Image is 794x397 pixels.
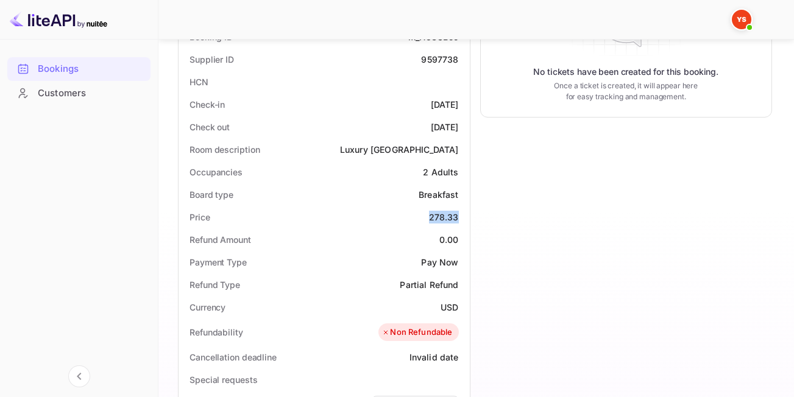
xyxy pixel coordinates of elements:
[190,121,230,133] div: Check out
[732,10,751,29] img: Yandex Support
[190,278,240,291] div: Refund Type
[7,57,151,80] a: Bookings
[7,57,151,81] div: Bookings
[400,278,458,291] div: Partial Refund
[190,53,234,66] div: Supplier ID
[190,211,210,223] div: Price
[533,66,718,78] p: No tickets have been created for this booking.
[421,256,458,269] div: Pay Now
[190,188,233,201] div: Board type
[190,301,225,314] div: Currency
[38,86,144,100] div: Customers
[190,326,243,339] div: Refundability
[421,53,458,66] div: 9597738
[439,233,459,246] div: 0.00
[10,10,107,29] img: LiteAPI logo
[441,301,458,314] div: USD
[548,80,703,102] p: Once a ticket is created, it will appear here for easy tracking and management.
[423,166,458,178] div: 2 Adults
[429,211,459,223] div: 278.33
[190,373,257,386] div: Special requests
[190,256,247,269] div: Payment Type
[190,351,277,364] div: Cancellation deadline
[340,143,459,156] div: Luxury [GEOGRAPHIC_DATA]
[7,82,151,105] div: Customers
[190,76,208,88] div: HCN
[68,365,90,387] button: Collapse navigation
[190,98,225,111] div: Check-in
[190,233,251,246] div: Refund Amount
[190,143,260,156] div: Room description
[419,188,458,201] div: Breakfast
[431,121,459,133] div: [DATE]
[7,82,151,104] a: Customers
[38,62,144,76] div: Bookings
[190,166,243,178] div: Occupancies
[409,351,459,364] div: Invalid date
[381,326,452,339] div: Non Refundable
[431,98,459,111] div: [DATE]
